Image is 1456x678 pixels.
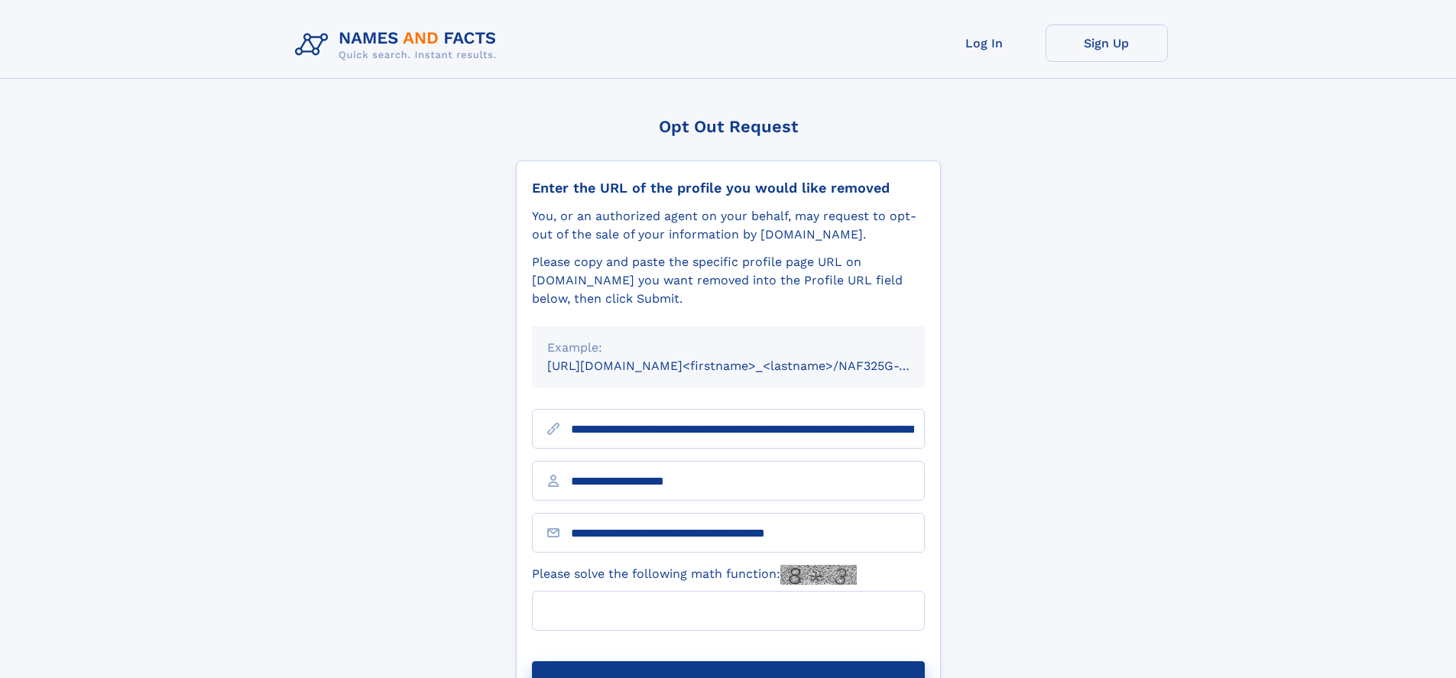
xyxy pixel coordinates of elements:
[547,358,954,373] small: [URL][DOMAIN_NAME]<firstname>_<lastname>/NAF325G-xxxxxxxx
[532,565,857,585] label: Please solve the following math function:
[532,207,925,244] div: You, or an authorized agent on your behalf, may request to opt-out of the sale of your informatio...
[532,180,925,196] div: Enter the URL of the profile you would like removed
[516,117,941,136] div: Opt Out Request
[923,24,1046,62] a: Log In
[547,339,910,357] div: Example:
[532,253,925,308] div: Please copy and paste the specific profile page URL on [DOMAIN_NAME] you want removed into the Pr...
[1046,24,1168,62] a: Sign Up
[289,24,509,66] img: Logo Names and Facts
